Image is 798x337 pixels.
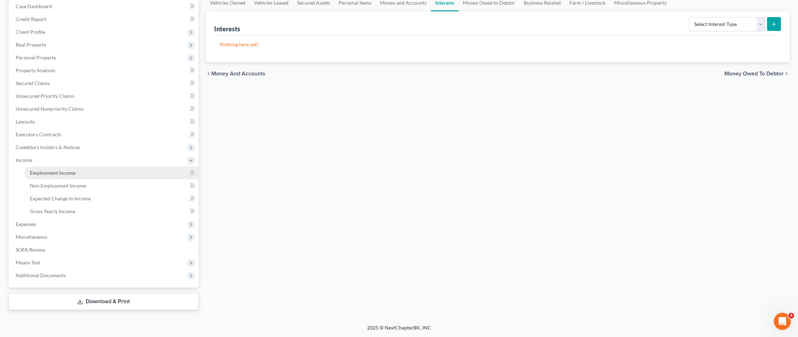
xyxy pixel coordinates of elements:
[16,80,50,86] span: Secured Claims
[16,272,66,278] span: Additional Documents
[16,131,61,137] span: Executory Contracts
[16,67,55,73] span: Property Analysis
[24,192,199,205] a: Expected Change in Income
[16,221,36,227] span: Expenses
[16,3,52,9] span: Case Dashboard
[16,54,56,60] span: Personal Property
[24,205,199,218] a: Gross Yearly Income
[211,71,265,77] span: Money and Accounts
[774,313,791,330] iframe: Intercom live chat
[196,324,602,337] div: 2025 © NextChapterBK, INC
[10,243,199,256] a: SOFA Review
[206,71,265,77] button: chevron_left Money and Accounts
[24,179,199,192] a: Non Employment Income
[10,102,199,115] a: Unsecured Nonpriority Claims
[214,25,240,33] div: Interests
[16,93,74,99] span: Unsecured Priority Claims
[788,313,794,318] span: 4
[16,259,40,265] span: Means Test
[16,106,84,112] span: Unsecured Nonpriority Claims
[16,234,47,240] span: Miscellaneous
[10,90,199,102] a: Unsecured Priority Claims
[724,71,789,77] button: Money Owed to Debtor chevron_right
[784,71,789,77] i: chevron_right
[30,208,75,214] span: Gross Yearly Income
[220,41,775,48] p: Nothing here yet!
[16,16,46,22] span: Credit Report
[24,167,199,179] a: Employment Income
[9,293,199,310] a: Download & Print
[16,247,45,253] span: SOFA Review
[724,71,784,77] span: Money Owed to Debtor
[10,128,199,141] a: Executory Contracts
[10,115,199,128] a: Lawsuits
[10,77,199,90] a: Secured Claims
[206,71,211,77] i: chevron_left
[30,195,91,201] span: Expected Change in Income
[16,119,35,125] span: Lawsuits
[16,157,32,163] span: Income
[10,64,199,77] a: Property Analysis
[16,29,45,35] span: Client Profile
[30,183,86,189] span: Non Employment Income
[16,42,46,48] span: Real Property
[30,170,75,176] span: Employment Income
[16,144,80,150] span: Codebtors Insiders & Notices
[10,13,199,26] a: Credit Report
